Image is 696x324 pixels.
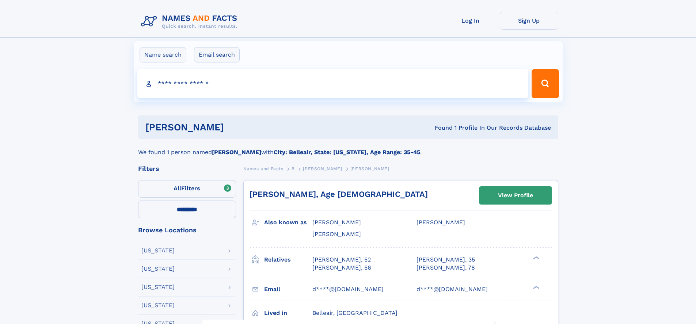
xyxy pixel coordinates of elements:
[350,166,389,171] span: [PERSON_NAME]
[212,149,261,156] b: [PERSON_NAME]
[138,165,236,172] div: Filters
[141,284,175,290] div: [US_STATE]
[441,12,500,30] a: Log In
[292,164,295,173] a: B
[138,180,236,198] label: Filters
[312,256,371,264] a: [PERSON_NAME], 52
[531,255,540,260] div: ❯
[292,166,295,171] span: B
[141,266,175,272] div: [US_STATE]
[312,230,361,237] span: [PERSON_NAME]
[417,264,475,272] a: [PERSON_NAME], 78
[264,307,312,319] h3: Lived in
[264,254,312,266] h3: Relatives
[417,219,465,226] span: [PERSON_NAME]
[138,12,243,31] img: Logo Names and Facts
[479,187,552,204] a: View Profile
[303,166,342,171] span: [PERSON_NAME]
[138,227,236,233] div: Browse Locations
[243,164,284,173] a: Names and Facts
[500,12,558,30] a: Sign Up
[264,216,312,229] h3: Also known as
[329,124,551,132] div: Found 1 Profile In Our Records Database
[138,139,558,157] div: We found 1 person named with .
[312,309,398,316] span: Belleair, [GEOGRAPHIC_DATA]
[312,264,371,272] a: [PERSON_NAME], 56
[498,187,533,204] div: View Profile
[250,190,428,199] a: [PERSON_NAME], Age [DEMOGRAPHIC_DATA]
[312,219,361,226] span: [PERSON_NAME]
[141,302,175,308] div: [US_STATE]
[531,285,540,290] div: ❯
[417,256,475,264] a: [PERSON_NAME], 35
[264,283,312,296] h3: Email
[303,164,342,173] a: [PERSON_NAME]
[194,47,240,62] label: Email search
[141,248,175,254] div: [US_STATE]
[274,149,420,156] b: City: Belleair, State: [US_STATE], Age Range: 35-45
[532,69,559,98] button: Search Button
[137,69,529,98] input: search input
[145,123,330,132] h1: [PERSON_NAME]
[174,185,181,192] span: All
[140,47,186,62] label: Name search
